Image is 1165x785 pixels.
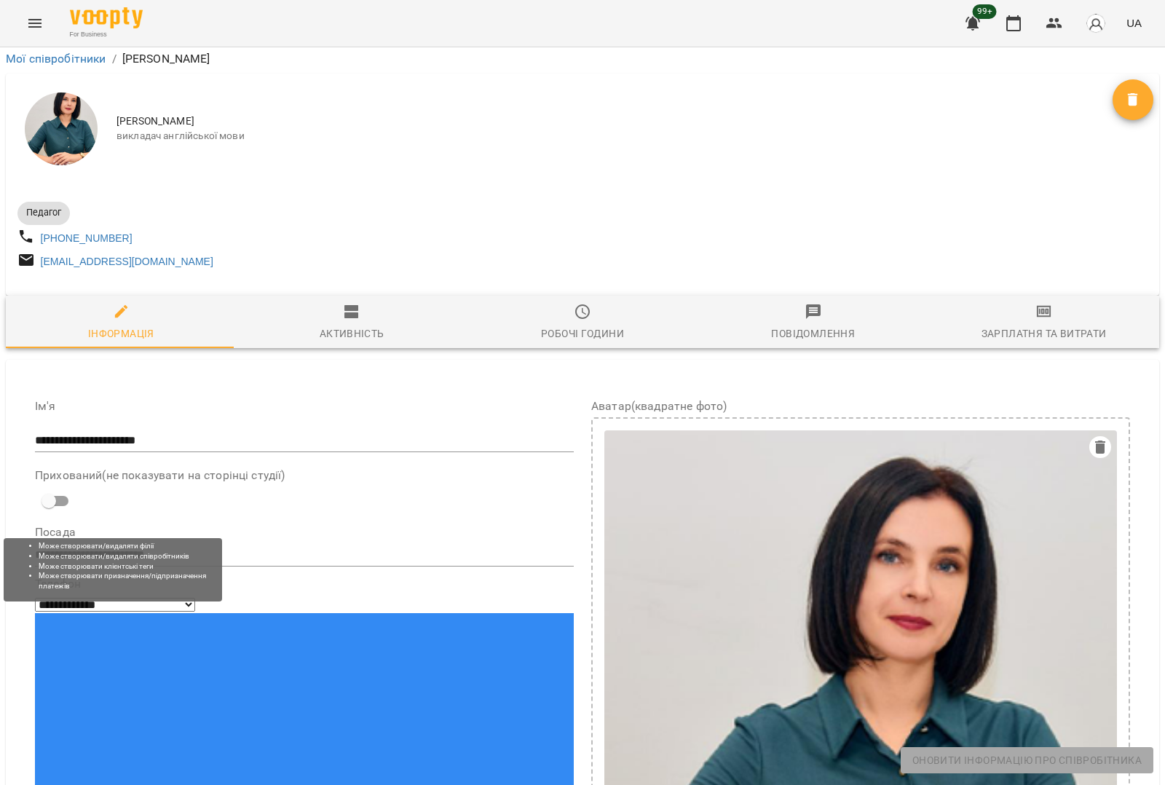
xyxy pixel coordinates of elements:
[116,129,1113,143] span: викладач англійської мови
[982,325,1107,342] div: Зарплатня та Витрати
[35,401,574,412] label: Ім'я
[6,50,1159,68] nav: breadcrumb
[35,470,574,481] label: Прихований(не показувати на сторінці студії)
[25,92,98,165] img: Харченко Юлія Іванівна
[70,7,143,28] img: Voopty Logo
[1113,79,1153,120] button: Видалити
[41,256,213,267] a: [EMAIL_ADDRESS][DOMAIN_NAME]
[771,325,855,342] div: Повідомлення
[88,325,154,342] div: Інформація
[35,578,574,590] label: Телефон
[320,325,384,342] div: Активність
[70,30,143,39] span: For Business
[6,52,106,66] a: Мої співробітники
[973,4,997,19] span: 99+
[1126,15,1142,31] span: UA
[41,232,133,244] a: [PHONE_NUMBER]
[112,50,116,68] li: /
[116,114,1113,129] span: [PERSON_NAME]
[122,50,210,68] p: [PERSON_NAME]
[541,325,624,342] div: Робочі години
[591,401,1130,412] label: Аватар(квадратне фото)
[35,598,195,612] select: Phone number country
[17,6,52,41] button: Menu
[17,206,70,219] span: Педагог
[1121,9,1148,36] button: UA
[1086,13,1106,33] img: avatar_s.png
[35,526,574,538] label: Посада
